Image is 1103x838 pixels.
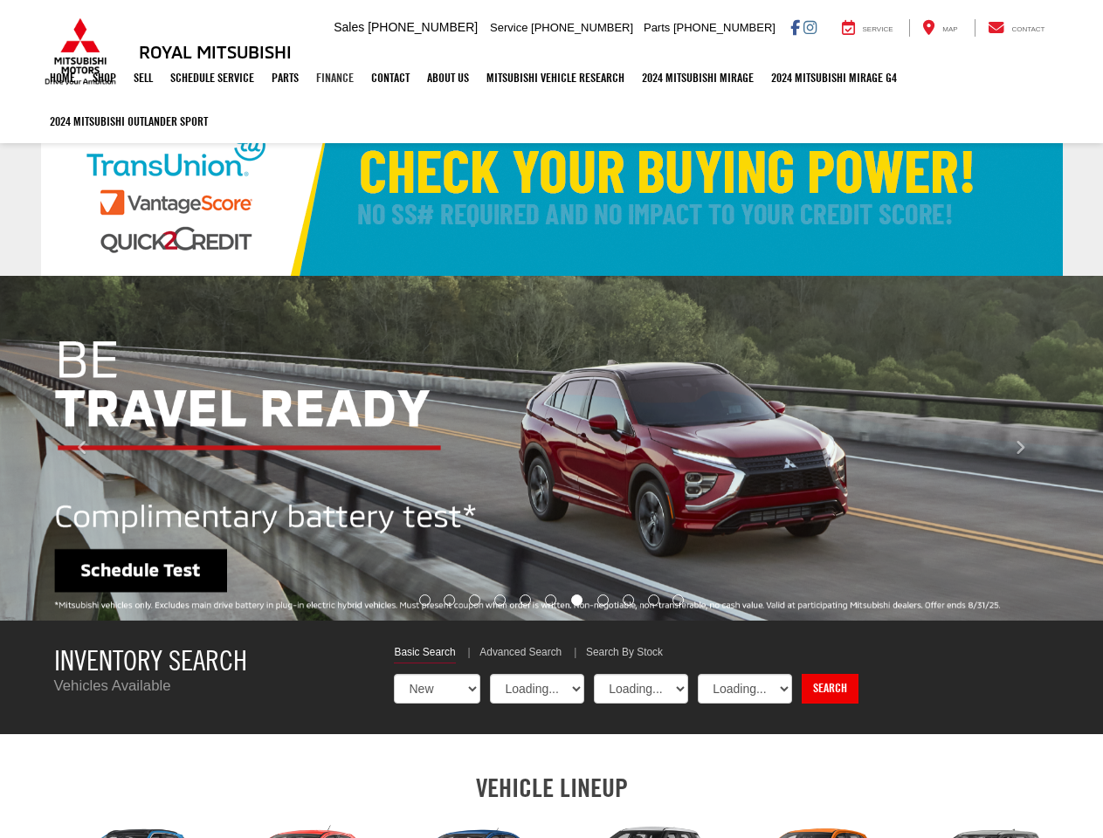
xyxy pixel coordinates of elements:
span: [PHONE_NUMBER] [531,21,633,34]
span: Service [863,25,893,33]
a: Parts: Opens in a new tab [263,56,307,100]
a: Advanced Search [479,645,562,663]
a: Contact [362,56,418,100]
a: Service [829,19,907,37]
a: Map [909,19,970,37]
a: Shop [84,56,125,100]
a: 2024 Mitsubishi Outlander SPORT [41,100,217,143]
a: Finance [307,56,362,100]
a: Sell [125,56,162,100]
span: Sales [334,20,364,34]
img: Mitsubishi [41,17,120,86]
span: Contact [1011,25,1044,33]
select: Choose Make from the dropdown [594,674,688,704]
a: Schedule Service: Opens in a new tab [162,56,263,100]
a: About Us [418,56,478,100]
a: Mitsubishi Vehicle Research [478,56,633,100]
a: Facebook: Click to visit our Facebook page [790,20,800,34]
span: Map [942,25,957,33]
span: [PHONE_NUMBER] [673,21,776,34]
span: Service [490,21,527,34]
h3: Inventory Search [54,645,369,676]
a: Basic Search [394,645,455,663]
img: Check Your Buying Power [41,101,1063,276]
a: Home [41,56,84,100]
select: Choose Model from the dropdown [698,674,792,704]
span: [PHONE_NUMBER] [368,20,478,34]
a: 2024 Mitsubishi Mirage G4 [762,56,906,100]
span: Parts [644,21,670,34]
select: Choose Year from the dropdown [490,674,584,704]
p: Vehicles Available [54,676,369,697]
h3: Royal Mitsubishi [139,42,292,61]
select: Choose Vehicle Condition from the dropdown [394,674,480,704]
a: 2024 Mitsubishi Mirage [633,56,762,100]
a: Instagram: Click to visit our Instagram page [803,20,817,34]
button: Click to view next picture. [938,311,1103,586]
a: Search [802,674,858,704]
a: Search By Stock [586,645,663,663]
a: Contact [975,19,1058,37]
h2: VEHICLE LINEUP [41,773,1063,802]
